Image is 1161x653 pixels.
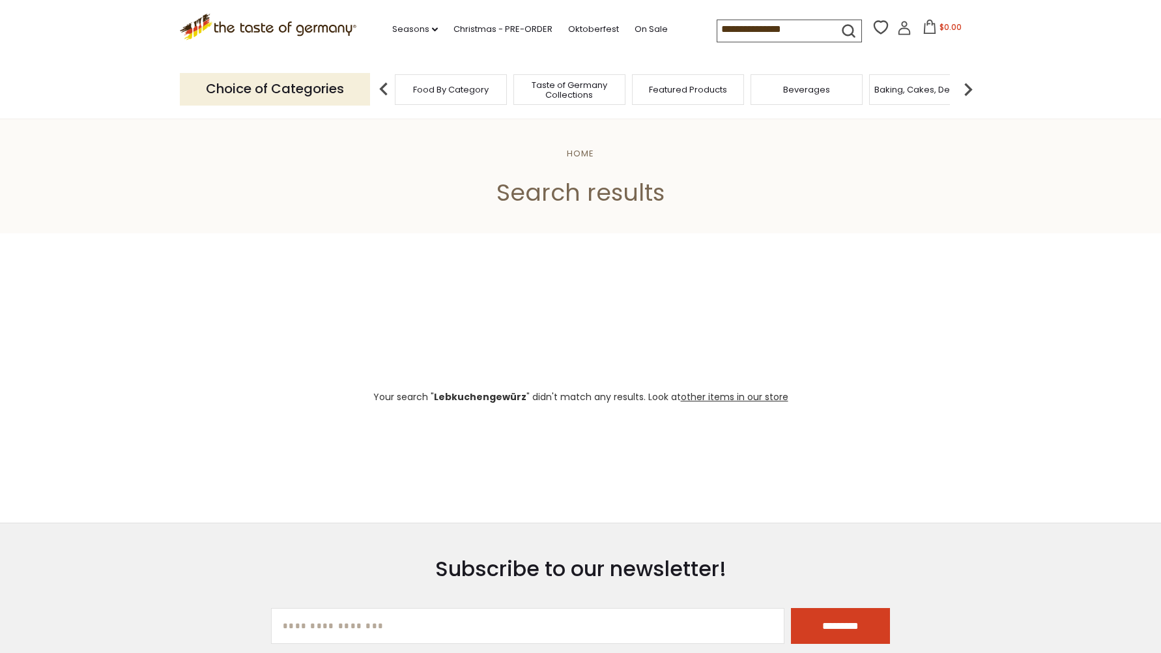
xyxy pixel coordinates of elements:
[914,20,969,39] button: $0.00
[371,76,397,102] img: previous arrow
[568,22,619,36] a: Oktoberfest
[517,80,622,100] a: Taste of Germany Collections
[649,85,727,94] a: Featured Products
[874,85,975,94] a: Baking, Cakes, Desserts
[434,390,526,403] b: Lebkuchengewürz
[180,73,370,105] p: Choice of Categories
[271,556,890,582] h3: Subscribe to our newsletter!
[373,390,788,403] span: Your search " " didn't match any results. Look at
[955,76,981,102] img: next arrow
[392,22,438,36] a: Seasons
[939,22,962,33] span: $0.00
[40,178,1121,207] h1: Search results
[413,85,489,94] a: Food By Category
[635,22,668,36] a: On Sale
[453,22,552,36] a: Christmas - PRE-ORDER
[783,85,830,94] a: Beverages
[567,147,594,160] a: Home
[681,390,788,403] a: other items in our store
